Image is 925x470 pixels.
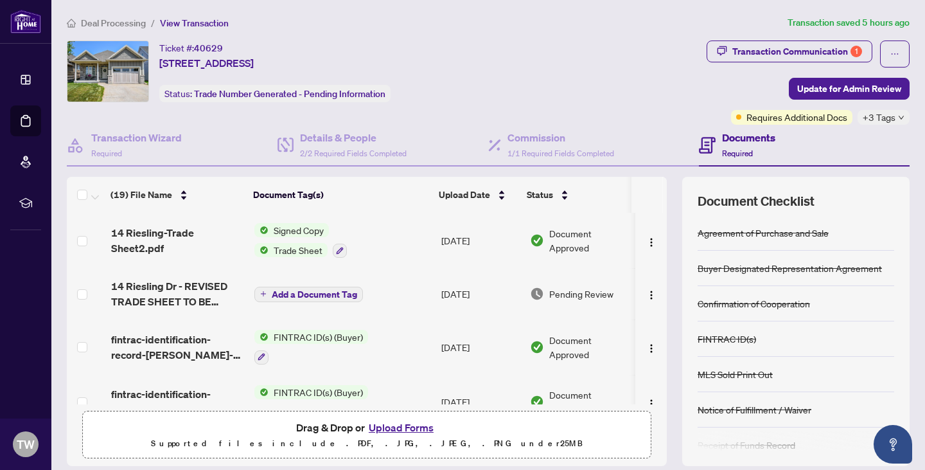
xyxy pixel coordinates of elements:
img: Logo [646,237,656,248]
button: Add a Document Tag [254,287,363,302]
img: Status Icon [254,385,269,399]
div: Buyer Designated Representation Agreement [698,261,882,275]
img: Logo [646,290,656,300]
button: Status IconSigned CopyStatus IconTrade Sheet [254,223,347,258]
img: Document Status [530,395,544,409]
button: Open asap [874,425,912,464]
button: Logo [641,230,662,251]
span: TW [17,435,35,453]
span: ellipsis [890,50,899,59]
img: logo [10,10,41,33]
span: Signed Copy [269,223,329,237]
button: Logo [641,284,662,304]
h4: Documents [722,130,775,145]
button: Update for Admin Review [789,78,910,100]
div: Agreement of Purchase and Sale [698,226,829,240]
img: Status Icon [254,330,269,344]
div: 1 [850,46,862,57]
span: FINTRAC ID(s) (Buyer) [269,330,368,344]
button: Upload Forms [365,419,437,436]
img: Status Icon [254,223,269,237]
span: Required [91,149,122,158]
span: 2/2 Required Fields Completed [300,149,407,158]
span: 14 Riesling-Trade Sheet2.pdf [111,225,244,256]
td: [DATE] [436,268,525,320]
span: down [898,114,904,121]
div: Ticket #: [159,41,223,55]
th: (19) File Name [105,177,248,213]
span: plus [260,291,267,297]
h4: Transaction Wizard [91,130,182,145]
span: 40629 [194,42,223,54]
th: Status [522,177,631,213]
span: 14 Riesling Dr - REVISED TRADE SHEET TO BE REVIEWED.pdf [111,278,244,309]
button: Logo [641,392,662,412]
img: Document Status [530,287,544,301]
img: Status Icon [254,243,269,257]
img: Logo [646,343,656,354]
img: Document Status [530,233,544,248]
span: Trade Sheet [269,243,328,257]
span: FINTRAC ID(s) (Buyer) [269,385,368,399]
span: Deal Processing [81,17,146,29]
span: Add a Document Tag [272,290,357,299]
span: Document Approved [549,333,630,361]
span: home [67,19,76,28]
td: [DATE] [436,213,525,268]
div: Notice of Fulfillment / Waiver [698,402,811,417]
span: Requires Additional Docs [746,110,847,124]
span: Document Approved [549,226,630,255]
div: MLS Sold Print Out [698,367,773,381]
td: [DATE] [436,320,525,375]
li: / [151,15,155,30]
span: 1/1 Required Fields Completed [507,149,614,158]
div: Confirmation of Cooperation [698,296,810,311]
span: +3 Tags [863,110,895,125]
span: fintrac-identification-record-[PERSON_NAME]-fast-20250808-073653.pdf [111,332,244,363]
p: Supported files include .PDF, .JPG, .JPEG, .PNG under 25 MB [91,436,643,451]
button: Status IconFINTRAC ID(s) (Buyer) [254,330,368,365]
span: View Transaction [160,17,229,29]
div: FINTRAC ID(s) [698,332,756,346]
button: Transaction Communication1 [707,41,872,62]
span: Document Approved [549,388,630,416]
span: [STREET_ADDRESS] [159,55,254,71]
span: Trade Number Generated - Pending Information [194,88,385,100]
span: Drag & Drop or [296,419,437,436]
span: Pending Review [549,287,613,301]
div: Transaction Communication [732,41,862,62]
article: Transaction saved 5 hours ago [788,15,910,30]
img: Document Status [530,340,544,354]
h4: Details & People [300,130,407,145]
div: Status: [159,85,391,102]
th: Document Tag(s) [248,177,434,213]
span: Required [722,149,753,158]
span: Drag & Drop orUpload FormsSupported files include .PDF, .JPG, .JPEG, .PNG under25MB [83,411,651,459]
span: (19) File Name [110,188,172,202]
span: Upload Date [439,188,490,202]
td: [DATE] [436,375,525,430]
img: Logo [646,399,656,409]
span: Update for Admin Review [797,78,901,99]
span: Status [527,188,553,202]
button: Status IconFINTRAC ID(s) (Buyer) [254,385,368,420]
button: Logo [641,337,662,357]
button: Add a Document Tag [254,285,363,302]
span: fintrac-identification-record-[PERSON_NAME]-j-fast-20250808-073901.pdf [111,386,244,417]
th: Upload Date [434,177,522,213]
img: IMG-X12225332_1.jpg [67,41,148,102]
h4: Commission [507,130,614,145]
span: Document Checklist [698,192,815,210]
